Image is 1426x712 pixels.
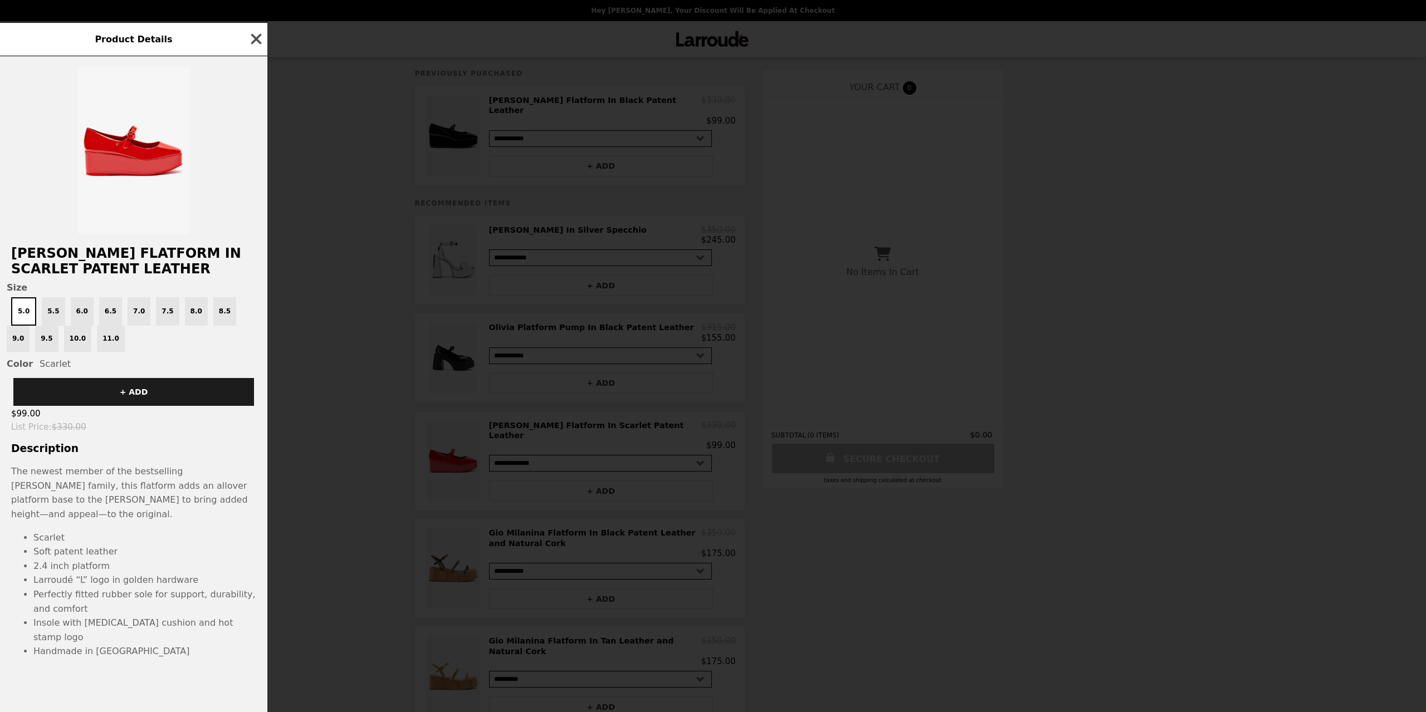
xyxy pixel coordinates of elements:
span: Scarlet [33,532,65,543]
span: The newest member of the bestselling [PERSON_NAME] family, this flatform adds an allover platform... [11,466,248,519]
img: 5.0 / Scarlet [78,67,189,234]
span: Color [7,359,33,369]
span: Insole with [MEDICAL_DATA] cushion and hot stamp logo [33,617,233,642]
span: Handmade in [GEOGRAPHIC_DATA] [33,646,189,656]
span: Soft patent leather [33,546,118,557]
span: $330.00 [52,422,86,432]
button: 5.0 [11,297,36,326]
li: Perfectly fitted rubber sole for support, durability, and comfort [33,587,256,616]
span: Product Details [95,34,172,45]
span: Size [7,282,261,293]
button: + ADD [13,378,254,406]
span: 2.4 inch platform [33,561,110,571]
div: Scarlet [7,359,261,369]
span: Larroudé “L” logo in golden hardware [33,574,198,585]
